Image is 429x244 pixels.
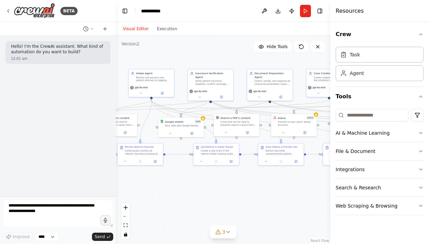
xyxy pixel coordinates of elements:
[100,25,111,33] button: Start a new chat
[128,69,175,98] div: Intake AgentMonitor and process new patient referrals by logging referral information, capturing ...
[11,56,105,61] div: 12:01 am
[267,44,288,49] span: Hide Tools
[181,131,202,135] button: Open in side panel
[165,120,183,123] div: Google sheets
[220,121,257,126] div: A tool that can be used to semantic search a query from a PDF's content.
[153,25,181,33] button: Execution
[121,230,130,239] button: toggle interactivity
[13,234,30,240] span: Improve
[336,44,424,87] div: Crew
[100,215,111,225] button: Click to speak your automation idea
[80,25,97,33] button: Switch to previous chat
[273,159,289,164] button: No output available
[194,90,207,93] span: gpt-4o-mini
[115,130,136,135] button: Open in side panel
[136,71,172,75] div: Intake Agent
[91,113,138,136] div: JSONSearchToolSearch a JSON's contentA tool that can be used to semantic search a query from a JS...
[195,80,231,86] div: Verify patient insurance eligibility, confirm coverage status, check network participation, and d...
[3,232,33,241] button: Improve
[210,226,236,239] button: 3
[121,203,130,212] button: zoom in
[117,143,163,165] div: Monitor Referral ChannelsContinuously monitor all referral channels including fax, email, EHR sys...
[138,99,153,141] g: Edge from 2214ae1c-a19f-4f68-98d2-6a0076bf9bc1 to c80cf608-5afe-40c7-b31b-12e76fe65501
[241,152,256,156] g: Edge from b8824a8f-298e-4078-a606-68d1fa837775 to 3044e245-e136-4721-9127-50b8db3bec0a
[119,25,153,33] button: Visual Editor
[113,99,212,111] g: Edge from bcab6871-42d6-4ddf-89d1-be0706b43d52 to 81e256a2-d1bd-48ca-bdcc-89ef7290b23a
[152,91,173,96] button: Open in side panel
[306,116,314,120] span: Number of enabled actions
[165,124,201,127] div: Sync data with Google Sheets
[254,41,292,52] button: Hide Tools
[195,71,231,79] div: Insurance Verification Agent
[266,149,302,155] div: Extract and enter comprehensive patient demographic information (name, DOB, ID, contact info) and...
[135,86,148,89] span: gpt-4o-mini
[266,146,297,149] div: Enter Patient & Provider Info
[336,124,424,142] button: AI & Machine Learning
[306,152,321,156] g: Edge from 3044e245-e136-4721-9127-50b8db3bec0a to e5eec21d-b322-441e-9f06-779fea72f98c
[270,95,291,99] button: Open in side panel
[11,44,105,55] p: Hello! I'm the CrewAI assistant. What kind of automation do you want to build?
[258,143,304,165] div: Enter Patient & Provider InfoExtract and enter comprehensive patient demographic information (nam...
[336,87,424,106] button: Tools
[336,7,364,15] h4: Resources
[95,234,105,240] span: Send
[194,120,201,123] span: Number of enabled actions
[350,51,360,58] div: Task
[294,130,315,135] button: Open in side panel
[201,149,237,155] div: Create a new entry in the referral intake tracking system. Generate a unique case reference numbe...
[225,159,237,164] button: Open in side panel
[314,71,350,75] div: Case Creation Agent
[336,106,424,221] div: Tools
[213,113,260,136] div: PDFSearchToolSearch a PDF's contentA tool that can be used to semantic search a query from a PDF'...
[201,146,233,149] div: Log Referral in Intake Tracker
[216,116,219,119] img: PDFSearchTool
[222,229,225,235] span: 3
[274,116,277,119] img: Asana
[158,117,204,137] div: Google SheetsGoogle sheets2of3Sync data with Google Sheets
[271,113,317,136] div: AsanaAsana1of12Connect to your users’ Asana accounts
[136,76,172,82] div: Monitor and process new patient referrals by logging referral information, capturing patient demo...
[165,152,191,156] g: Edge from c80cf608-5afe-40c7-b31b-12e76fe65501 to b8824a8f-298e-4078-a606-68d1fa837775
[336,142,424,160] button: File & Document
[193,143,239,165] div: Log Referral in Intake TrackerCreate a new entry in the referral intake tracking system. Generate...
[278,121,315,126] div: Connect to your users’ Asana accounts
[149,159,162,164] button: Open in side panel
[336,25,424,44] button: Crew
[336,160,424,178] button: Integrations
[235,99,272,111] g: Edge from b92919f9-eb2b-4d2d-ba1b-b2474d0e5ab8 to 80b32c9f-387f-4778-a8ee-e625d4917ea9
[121,212,130,221] button: zoom out
[98,121,135,126] div: A tool that can be used to semantic search a query from a JSON's content.
[121,203,130,239] div: React Flow controls
[160,120,163,123] img: Google Sheets
[237,130,258,135] button: Open in side panel
[315,6,325,16] button: Hide right sidebar
[60,7,78,15] div: BETA
[255,71,291,79] div: Document Preparation Agent
[255,80,291,86] div: Collect, review, and organize all clinical documentation required for utilization review, ensurin...
[336,179,424,197] button: Search & Research
[306,69,352,98] div: Case Creation AgentCreate comprehensive cases in the utilization review system by organizing all ...
[125,146,154,149] div: Monitor Referral Channels
[290,159,302,164] button: Open in side panel
[121,221,130,230] button: fit view
[121,41,139,47] div: Version 2
[120,6,130,16] button: Hide left sidebar
[278,116,286,120] div: Asana
[92,233,113,241] button: Send
[311,239,329,243] a: React Flow attribution
[187,69,234,101] div: Insurance Verification AgentVerify patient insurance eligibility, confirm coverage status, check ...
[220,116,250,120] div: Search a PDF's content
[98,116,129,120] div: Search a JSON's content
[14,3,55,19] img: Logo
[132,159,148,164] button: No output available
[350,70,364,77] div: Agent
[313,86,326,89] span: gpt-4o-mini
[208,159,224,164] button: No output available
[314,76,350,82] div: Create comprehensive cases in the utilization review system by organizing all collected informati...
[113,99,153,111] g: Edge from 2214ae1c-a19f-4f68-98d2-6a0076bf9bc1 to 81e256a2-d1bd-48ca-bdcc-89ef7290b23a
[141,8,161,14] nav: breadcrumb
[253,90,266,93] span: gpt-4o-mini
[247,69,293,101] div: Document Preparation AgentCollect, review, and organize all clinical documentation required for u...
[125,149,161,155] div: Continuously monitor all referral channels including fax, email, EHR systems, and voicemail for n...
[211,95,232,99] button: Open in side panel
